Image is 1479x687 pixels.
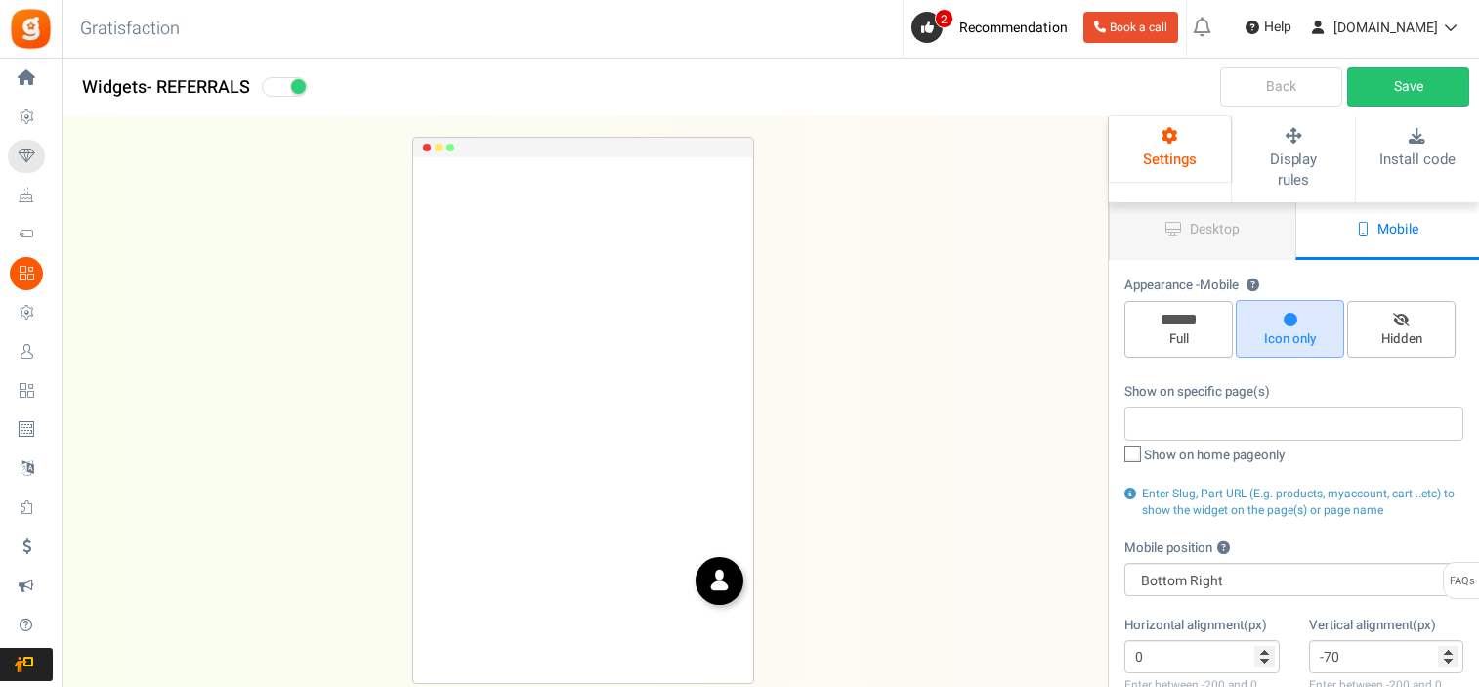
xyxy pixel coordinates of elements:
span: Recommendation [959,18,1068,38]
span: Mobile [1200,276,1239,295]
span: Settings [1143,149,1197,170]
button: Mobile position [1217,542,1230,555]
a: Save [1347,67,1469,107]
span: 2 [935,9,953,28]
h1: Widgets [63,68,1108,107]
span: Hidden [1356,330,1447,349]
span: Help [1259,18,1291,37]
img: Gratisfaction [9,7,53,51]
div: Widget activated [262,75,311,97]
span: Show on home page [1144,447,1285,465]
span: Enter Slug, Part URL (E.g. products, myaccount, cart ..etc) to show the widget on the page(s) or ... [1142,485,1455,519]
span: Full [1133,330,1224,349]
span: - REFERRALS [147,74,250,101]
label: Vertical alignment(px) [1309,617,1436,635]
span: Install code [1379,149,1455,170]
a: Help [1238,12,1299,43]
label: Appearance - [1124,277,1259,295]
a: 2 Recommendation [911,12,1076,43]
button: Appearance -Mobile [1247,279,1259,292]
span: only [1261,447,1285,465]
span: FAQs [1449,563,1475,600]
a: Book a call [1083,12,1178,43]
h3: Gratisfaction [59,10,201,49]
span: Display rules [1270,149,1318,191]
a: Desktop [1110,202,1295,260]
label: Horizontal alignment(px) [1124,617,1267,635]
span: Desktop [1190,219,1240,239]
label: Mobile position [1124,539,1230,558]
a: Back [1220,67,1342,107]
span: [DOMAIN_NAME] [1333,18,1438,38]
span: Icon only [1245,330,1335,349]
span: Mobile [1377,219,1418,239]
img: 04-widget-icon.png [708,569,731,591]
label: Show on specific page(s) [1124,383,1270,402]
